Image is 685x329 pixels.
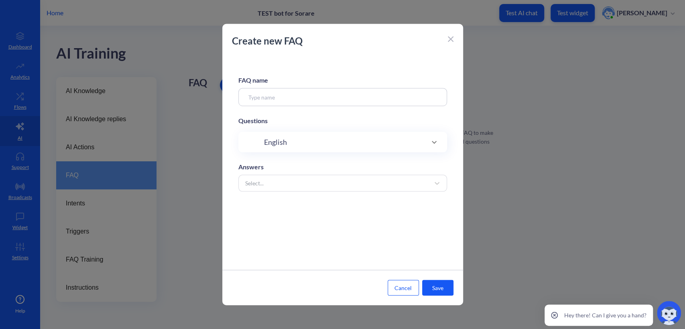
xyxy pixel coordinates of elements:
[264,137,287,148] span: English
[238,132,447,152] div: English
[564,311,646,319] p: Hey there! Can I give you a hand?
[245,179,264,187] div: Select...
[238,116,447,126] div: Questions
[238,88,447,106] input: Type name
[232,34,445,48] p: Create new FAQ
[388,280,419,296] button: Cancel
[657,301,681,325] img: copilot-icon.svg
[238,75,447,85] div: FAQ name
[422,280,453,296] button: Save
[238,162,447,172] div: Answers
